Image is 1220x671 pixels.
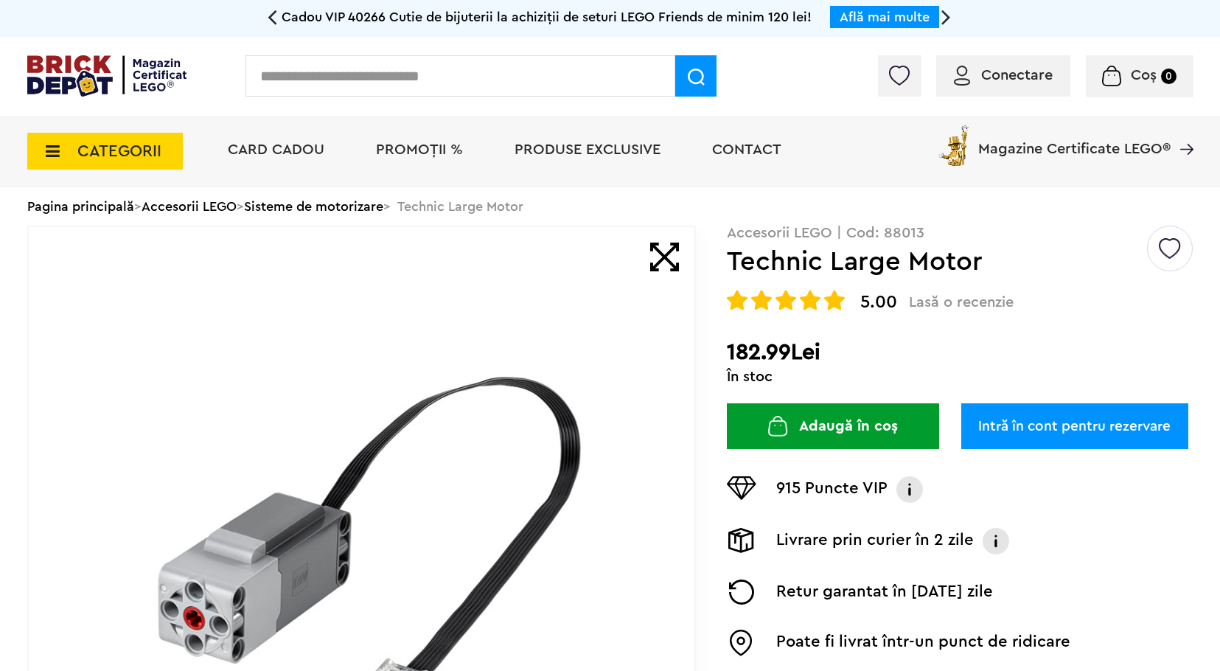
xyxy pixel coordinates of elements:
[515,142,660,157] a: Produse exclusive
[981,68,1053,83] span: Conectare
[954,68,1053,83] a: Conectare
[895,476,924,503] img: Info VIP
[860,293,897,311] span: 5.00
[1161,69,1177,84] small: 0
[244,200,383,213] a: Sisteme de motorizare
[376,142,463,157] a: PROMOȚII %
[776,528,974,554] p: Livrare prin curier în 2 zile
[77,143,161,159] span: CATEGORII
[751,290,772,310] img: Evaluare cu stele
[1131,68,1157,83] span: Coș
[776,476,888,503] p: 915 Puncte VIP
[1171,122,1193,137] a: Magazine Certificate LEGO®
[775,290,796,310] img: Evaluare cu stele
[727,339,1193,366] h2: 182.99Lei
[776,630,1070,656] p: Poate fi livrat într-un punct de ridicare
[228,142,324,157] a: Card Cadou
[727,630,756,656] img: Easybox
[727,403,939,449] button: Adaugă în coș
[727,528,756,553] img: Livrare
[727,290,747,310] img: Evaluare cu stele
[727,226,1193,240] p: Accesorii LEGO | Cod: 88013
[800,290,820,310] img: Evaluare cu stele
[712,142,781,157] a: Contact
[727,580,756,605] img: Returnare
[981,528,1011,554] img: Info livrare prin curier
[909,293,1014,311] span: Lasă o recenzie
[27,187,1193,226] div: > > > Technic Large Motor
[727,476,756,500] img: Puncte VIP
[776,580,993,605] p: Retur garantat în [DATE] zile
[27,200,134,213] a: Pagina principală
[961,403,1188,449] a: Intră în cont pentru rezervare
[978,122,1171,156] span: Magazine Certificate LEGO®
[282,10,812,24] span: Cadou VIP 40266 Cutie de bijuterii la achiziții de seturi LEGO Friends de minim 120 lei!
[824,290,845,310] img: Evaluare cu stele
[727,369,1193,384] div: În stoc
[142,200,237,213] a: Accesorii LEGO
[727,248,1146,275] h1: Technic Large Motor
[840,10,930,24] a: Află mai multe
